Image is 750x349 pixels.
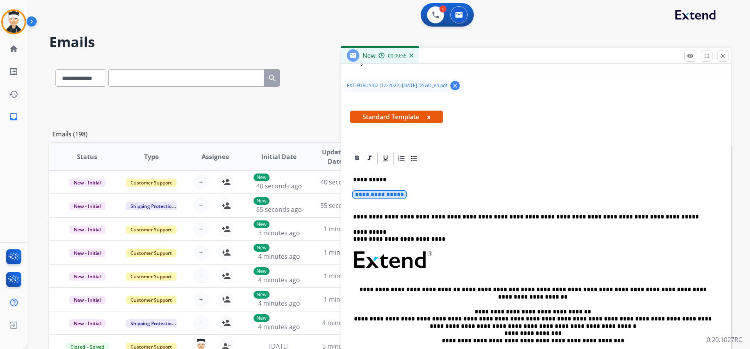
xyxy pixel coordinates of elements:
span: 4 minutes ago [322,319,364,327]
span: 55 seconds ago [320,201,366,210]
mat-icon: remove_red_eye [687,52,694,59]
span: New - Initial [69,272,105,281]
button: x [427,112,430,122]
span: Shipping Protection [126,202,179,210]
span: Customer Support [126,226,177,234]
div: Ordered List [396,152,407,164]
mat-icon: person_add [221,318,231,328]
span: 4 minutes ago [258,322,300,331]
img: avatar [3,11,25,33]
div: Italic [364,152,375,164]
span: + [199,177,203,187]
button: + [193,221,209,237]
span: New - Initial [69,319,105,328]
button: + [193,292,209,307]
span: 4 minutes ago [258,299,300,308]
span: + [199,318,203,328]
div: 1 [439,5,446,13]
span: Assignee [202,152,229,161]
span: New [362,51,375,60]
span: Type [144,152,159,161]
span: New - Initial [69,202,105,210]
span: Status [77,152,97,161]
span: Customer Support [126,296,177,304]
span: New - Initial [69,249,105,257]
span: 3 minutes ago [258,229,300,237]
span: 55 seconds ago [256,205,302,214]
button: + [193,268,209,284]
p: Emails (198) [49,129,91,139]
button: + [193,174,209,190]
button: + [193,245,209,260]
button: + [193,315,209,331]
span: 40 seconds ago [256,182,302,190]
span: New - Initial [69,226,105,234]
span: 00:00:55 [388,53,407,59]
span: Updated Date [318,147,353,166]
span: Initial Date [261,152,296,161]
mat-icon: person_add [221,201,231,210]
p: New [254,220,270,228]
span: + [199,271,203,281]
span: 4 minutes ago [258,276,300,284]
p: New [254,267,270,275]
p: New [254,244,270,252]
p: 0.20.1027RC [707,335,742,344]
span: 40 seconds ago [320,178,366,186]
span: New - Initial [69,179,105,187]
mat-icon: fullscreen [703,52,710,59]
mat-icon: list_alt [9,67,18,76]
span: Shipping Protection [126,319,179,328]
mat-icon: person_add [221,295,231,304]
span: 1 minute ago [324,248,362,257]
mat-icon: person_add [221,177,231,187]
p: New [254,197,270,205]
mat-icon: person_add [221,248,231,257]
span: 1 minute ago [324,295,362,304]
p: New [254,314,270,322]
span: + [199,224,203,234]
span: Customer Support [126,272,177,281]
mat-icon: home [9,44,18,54]
span: + [199,248,203,257]
p: New [254,291,270,299]
mat-icon: clear [452,82,459,89]
span: New - Initial [69,296,105,304]
span: 4 minutes ago [258,252,300,261]
mat-icon: search [268,73,277,83]
mat-icon: close [720,52,727,59]
p: New [254,174,270,181]
mat-icon: person_add [221,271,231,281]
div: Bold [351,152,363,164]
mat-icon: person_add [221,224,231,234]
span: + [199,295,203,304]
mat-icon: history [9,89,18,99]
span: + [199,201,203,210]
div: Bullet List [408,152,420,164]
span: Customer Support [126,249,177,257]
h2: Emails [49,34,731,50]
span: Standard Template [350,111,443,123]
span: EXT-FURUS-02 (12-2022) [DATE] DSGU_en.pdf [347,82,447,89]
button: + [193,198,209,213]
span: 1 minute ago [324,225,362,233]
span: 1 minute ago [324,272,362,280]
mat-icon: inbox [9,112,18,122]
span: Customer Support [126,179,177,187]
div: Underline [380,152,391,164]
